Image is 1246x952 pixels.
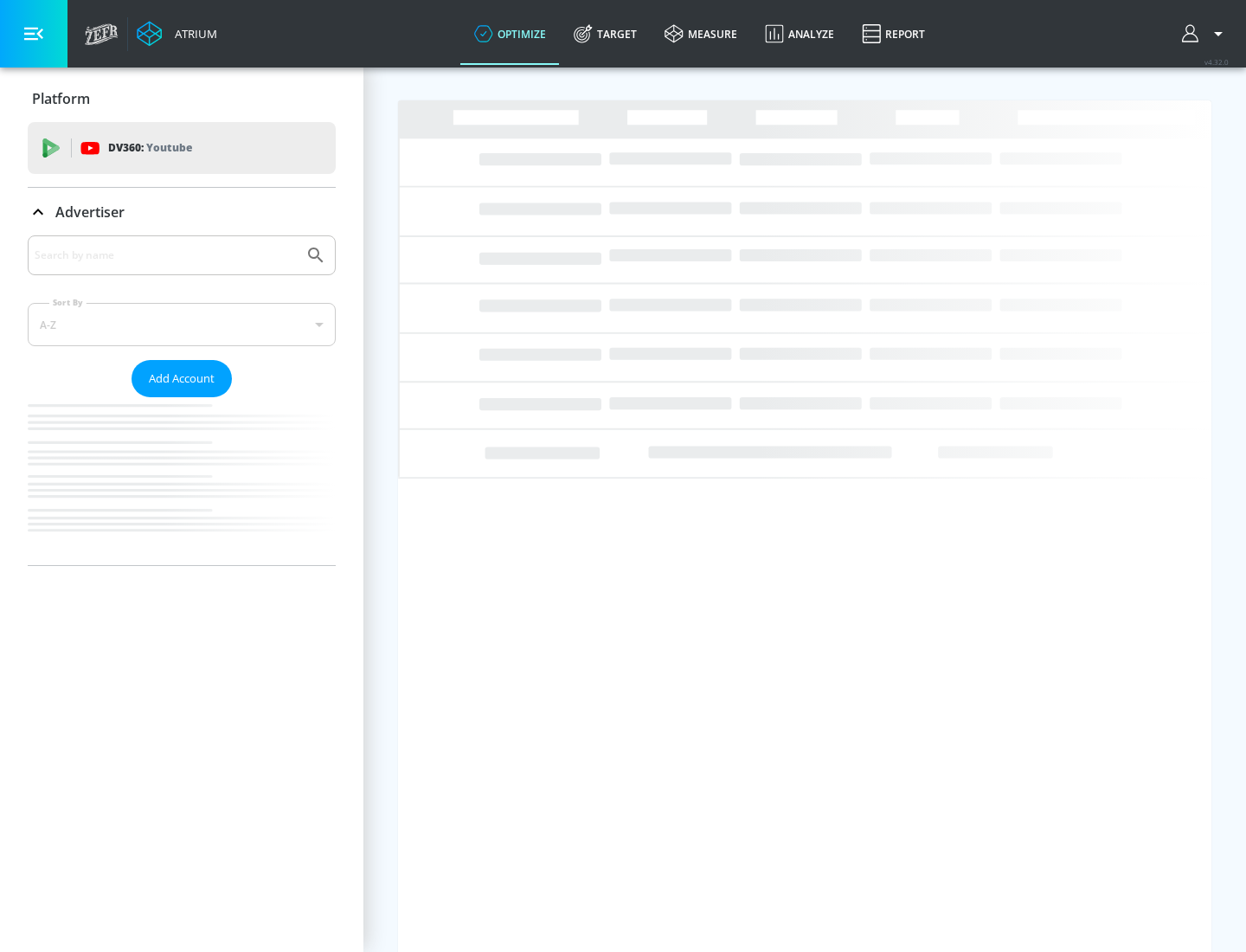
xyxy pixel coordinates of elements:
[28,122,336,174] div: DV360: Youtube
[460,3,560,65] a: optimize
[28,74,336,123] div: Platform
[168,26,217,42] div: Atrium
[146,138,192,157] p: Youtube
[132,360,232,397] button: Add Account
[49,297,87,308] label: Sort By
[35,244,297,267] input: Search by name
[28,303,336,346] div: A-Z
[28,397,336,565] nav: list of Advertiser
[651,3,751,65] a: measure
[32,89,90,108] p: Platform
[28,188,336,236] div: Advertiser
[560,3,651,65] a: Target
[137,21,217,47] a: Atrium
[751,3,848,65] a: Analyze
[108,138,192,158] p: DV360:
[28,235,336,565] div: Advertiser
[55,203,125,222] p: Advertiser
[149,369,215,389] span: Add Account
[848,3,939,65] a: Report
[1204,57,1229,67] span: v 4.32.0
